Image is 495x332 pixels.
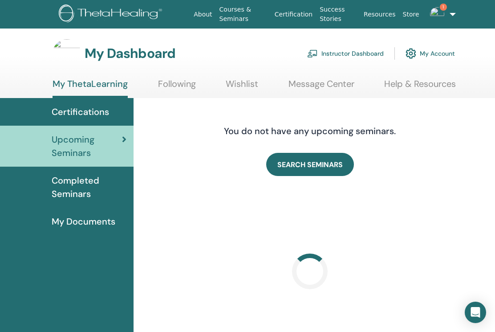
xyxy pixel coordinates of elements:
img: cog.svg [406,46,416,61]
span: My Documents [52,215,115,228]
img: chalkboard-teacher.svg [307,49,318,57]
a: Courses & Seminars [216,1,271,27]
a: Success Stories [316,1,360,27]
a: About [190,6,215,23]
a: Store [399,6,423,23]
a: SEARCH SEMINARS [266,153,354,176]
h4: You do not have any upcoming seminars. [170,126,450,136]
img: default.jpg [430,7,444,21]
a: Certification [271,6,316,23]
a: Resources [360,6,399,23]
a: Help & Resources [384,78,456,96]
a: My ThetaLearning [53,78,128,98]
a: Instructor Dashboard [307,44,384,63]
span: 1 [440,4,447,11]
span: Completed Seminars [52,174,126,201]
a: Message Center [288,78,354,96]
img: logo.png [59,4,165,25]
a: Following [158,78,196,96]
img: default.jpg [53,39,81,68]
a: My Account [406,44,455,63]
div: Open Intercom Messenger [465,302,486,323]
span: Upcoming Seminars [52,133,122,160]
span: SEARCH SEMINARS [277,160,343,169]
span: Certifications [52,105,109,119]
a: Wishlist [226,78,258,96]
h3: My Dashboard [85,45,175,61]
